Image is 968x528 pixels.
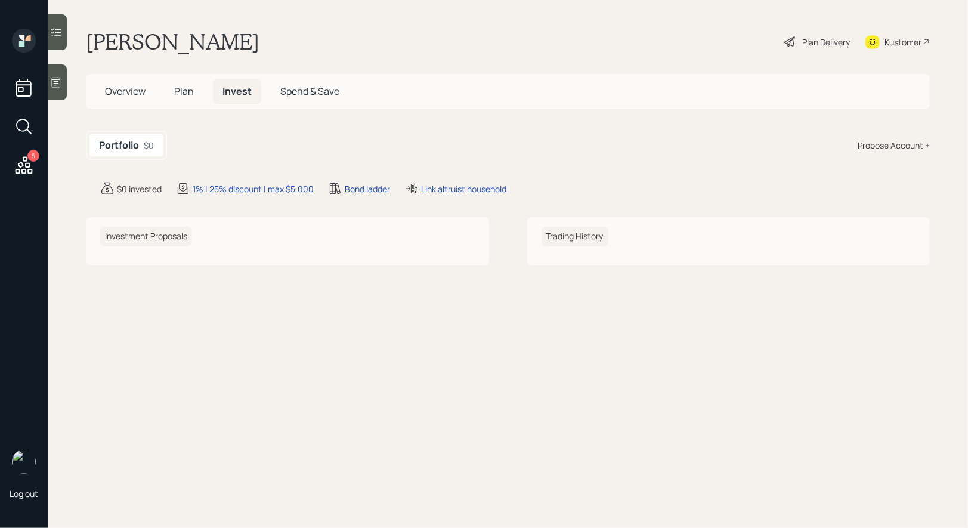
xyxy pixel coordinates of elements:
[117,183,162,195] div: $0 invested
[10,488,38,499] div: Log out
[27,150,39,162] div: 5
[144,139,154,152] div: $0
[86,29,259,55] h1: [PERSON_NAME]
[885,36,921,48] div: Kustomer
[193,183,314,195] div: 1% | 25% discount | max $5,000
[858,139,930,152] div: Propose Account +
[12,450,36,474] img: treva-nostdahl-headshot.png
[99,140,139,151] h5: Portfolio
[105,85,146,98] span: Overview
[100,227,192,246] h6: Investment Proposals
[421,183,506,195] div: Link altruist household
[802,36,850,48] div: Plan Delivery
[542,227,608,246] h6: Trading History
[345,183,390,195] div: Bond ladder
[280,85,339,98] span: Spend & Save
[222,85,252,98] span: Invest
[174,85,194,98] span: Plan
